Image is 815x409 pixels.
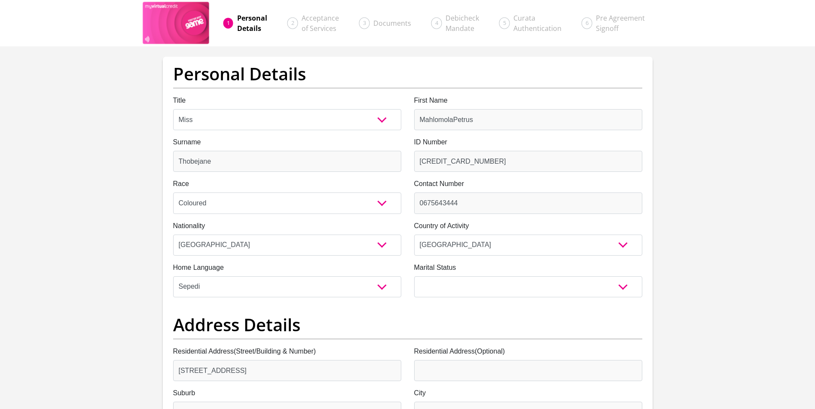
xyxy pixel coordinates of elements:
a: PersonalDetails [230,9,274,37]
label: Marital Status [414,262,642,273]
a: Acceptanceof Services [295,9,346,37]
input: ID Number [414,151,642,172]
input: Contact Number [414,192,642,214]
input: Address line 2 (Optional) [414,360,642,381]
label: Residential Address(Street/Building & Number) [173,346,401,357]
span: Personal Details [237,13,267,33]
input: Valid residential address [173,360,401,381]
a: Documents [366,15,418,32]
label: First Name [414,95,642,106]
a: Pre AgreementSignoff [589,9,652,37]
label: Country of Activity [414,221,642,231]
span: Pre Agreement Signoff [596,13,645,33]
a: CurataAuthentication [507,9,568,37]
span: Curata Authentication [513,13,562,33]
label: Race [173,179,401,189]
label: Title [173,95,401,106]
label: Suburb [173,388,401,398]
input: First Name [414,109,642,130]
span: Documents [373,18,411,28]
span: Debicheck Mandate [446,13,479,33]
label: Nationality [173,221,401,231]
input: Surname [173,151,401,172]
label: Residential Address(Optional) [414,346,642,357]
label: Contact Number [414,179,642,189]
label: Surname [173,137,401,147]
a: DebicheckMandate [439,9,486,37]
h2: Personal Details [173,64,642,84]
span: Acceptance of Services [302,13,339,33]
img: game logo [143,2,210,45]
label: ID Number [414,137,642,147]
label: City [414,388,642,398]
label: Home Language [173,262,401,273]
h2: Address Details [173,314,642,335]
